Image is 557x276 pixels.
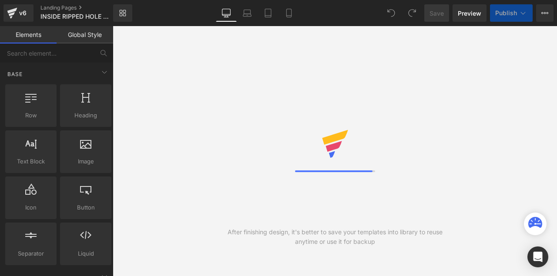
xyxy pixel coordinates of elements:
[3,4,34,22] a: v6
[8,203,54,212] span: Icon
[536,4,554,22] button: More
[458,9,481,18] span: Preview
[40,13,111,20] span: INSIDE RIPPED HOLE PANTS
[403,4,421,22] button: Redo
[216,4,237,22] a: Desktop
[237,4,258,22] a: Laptop
[40,4,128,11] a: Landing Pages
[383,4,400,22] button: Undo
[8,249,54,258] span: Separator
[224,227,446,246] div: After finishing design, it's better to save your templates into library to reuse anytime or use i...
[490,4,533,22] button: Publish
[527,246,548,267] div: Open Intercom Messenger
[7,70,23,78] span: Base
[258,4,278,22] a: Tablet
[8,157,54,166] span: Text Block
[17,7,28,19] div: v6
[8,111,54,120] span: Row
[429,9,444,18] span: Save
[113,4,132,22] a: New Library
[57,26,113,43] a: Global Style
[63,157,109,166] span: Image
[63,111,109,120] span: Heading
[495,10,517,17] span: Publish
[63,203,109,212] span: Button
[63,249,109,258] span: Liquid
[278,4,299,22] a: Mobile
[453,4,487,22] a: Preview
